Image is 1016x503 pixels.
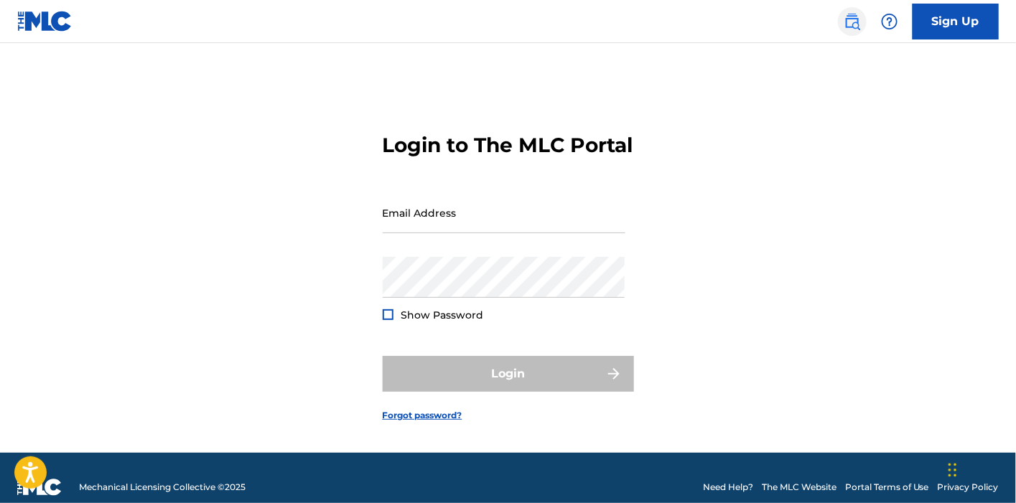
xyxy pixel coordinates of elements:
a: Sign Up [913,4,999,39]
a: Portal Terms of Use [845,481,929,494]
div: Help [875,7,904,36]
a: Need Help? [703,481,753,494]
iframe: Chat Widget [944,434,1016,503]
img: search [844,13,861,30]
img: MLC Logo [17,11,73,32]
span: Show Password [401,309,484,321]
a: Public Search [838,7,867,36]
img: logo [17,479,62,496]
a: Privacy Policy [938,481,999,494]
span: Mechanical Licensing Collective © 2025 [79,481,246,494]
a: Forgot password? [383,409,462,422]
img: help [881,13,898,30]
h3: Login to The MLC Portal [383,133,633,158]
a: The MLC Website [762,481,836,494]
div: Drag [949,448,957,492]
